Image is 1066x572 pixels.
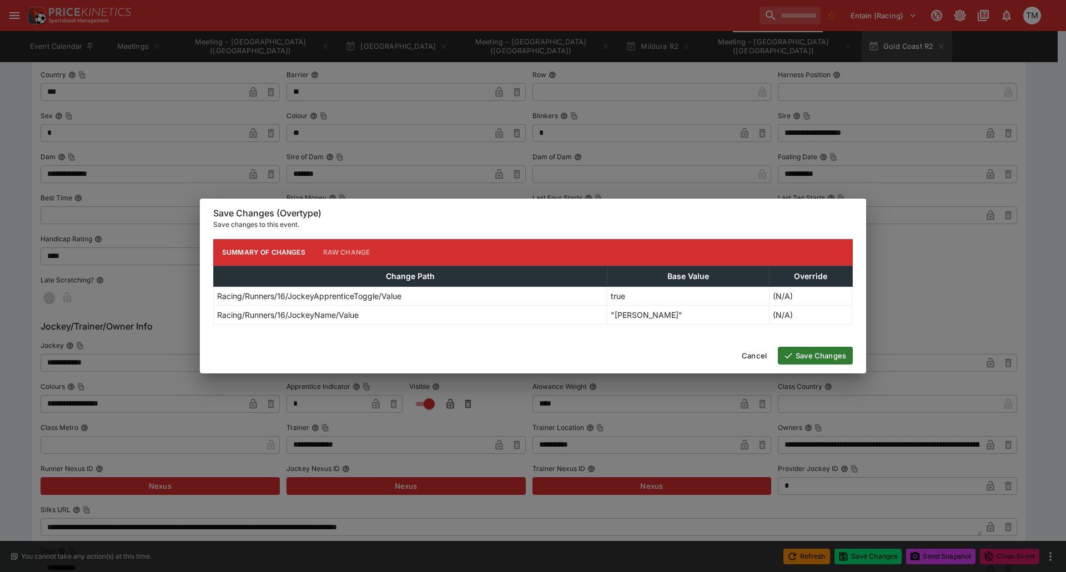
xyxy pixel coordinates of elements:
[769,305,852,324] td: (N/A)
[314,239,379,266] button: Raw Change
[769,266,852,286] th: Override
[217,309,359,321] p: Racing/Runners/16/JockeyName/Value
[213,219,853,230] p: Save changes to this event.
[217,290,401,302] p: Racing/Runners/16/JockeyApprenticeToggle/Value
[607,266,770,286] th: Base Value
[213,239,314,266] button: Summary of Changes
[214,266,607,286] th: Change Path
[607,286,770,305] td: true
[769,286,852,305] td: (N/A)
[778,347,853,365] button: Save Changes
[607,305,770,324] td: "[PERSON_NAME]"
[735,347,773,365] button: Cancel
[213,207,853,219] h6: Save Changes (Overtype)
